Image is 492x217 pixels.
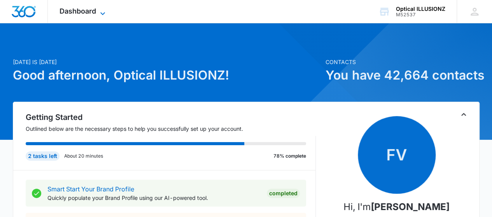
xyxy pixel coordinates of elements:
[326,66,480,85] h1: You have 42,664 contacts
[47,194,261,202] p: Quickly populate your Brand Profile using our AI-powered tool.
[371,201,450,212] strong: [PERSON_NAME]
[343,200,450,214] p: Hi, I'm
[396,12,445,17] div: account id
[267,189,300,198] div: Completed
[326,58,480,66] p: Contacts
[26,125,316,133] p: Outlined below are the necessary steps to help you successfully set up your account.
[13,66,321,85] h1: Good afternoon, Optical ILLUSIONZ!
[358,116,436,194] span: FV
[26,151,60,161] div: 2 tasks left
[13,58,321,66] p: [DATE] is [DATE]
[47,185,134,193] a: Smart Start Your Brand Profile
[64,153,103,160] p: About 20 minutes
[26,111,316,123] h2: Getting Started
[396,6,445,12] div: account name
[459,110,468,119] button: Toggle Collapse
[273,153,306,160] p: 78% complete
[60,7,96,15] span: Dashboard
